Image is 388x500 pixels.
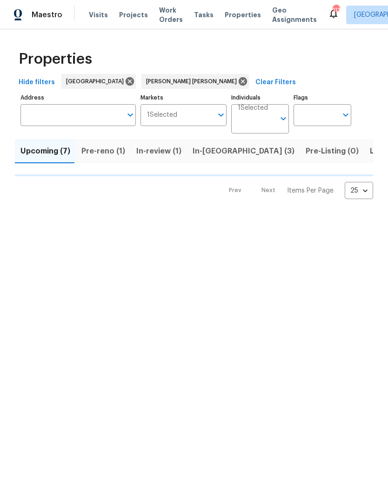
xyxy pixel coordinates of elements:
button: Open [339,108,352,121]
span: Visits [89,10,108,20]
span: Hide filters [19,77,55,88]
label: Markets [140,95,227,100]
div: 113 [333,6,339,15]
span: [GEOGRAPHIC_DATA] [66,77,127,86]
div: [GEOGRAPHIC_DATA] [61,74,136,89]
p: Items Per Page [287,186,334,195]
span: [PERSON_NAME] [PERSON_NAME] [146,77,241,86]
button: Open [214,108,227,121]
span: In-[GEOGRAPHIC_DATA] (3) [193,145,294,158]
span: Projects [119,10,148,20]
span: Upcoming (7) [20,145,70,158]
button: Open [277,112,290,125]
span: 1 Selected [238,104,268,112]
nav: Pagination Navigation [220,182,373,199]
label: Address [20,95,136,100]
span: Clear Filters [255,77,296,88]
span: Pre-reno (1) [81,145,125,158]
span: Work Orders [159,6,183,24]
span: Pre-Listing (0) [306,145,359,158]
label: Individuals [231,95,289,100]
button: Hide filters [15,74,59,91]
span: 1 Selected [147,111,177,119]
span: In-review (1) [136,145,181,158]
span: Properties [19,54,92,64]
div: 25 [345,179,373,203]
span: Geo Assignments [272,6,317,24]
span: Tasks [194,12,214,18]
span: Maestro [32,10,62,20]
span: Properties [225,10,261,20]
button: Clear Filters [252,74,300,91]
label: Flags [294,95,351,100]
div: [PERSON_NAME] [PERSON_NAME] [141,74,249,89]
button: Open [124,108,137,121]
